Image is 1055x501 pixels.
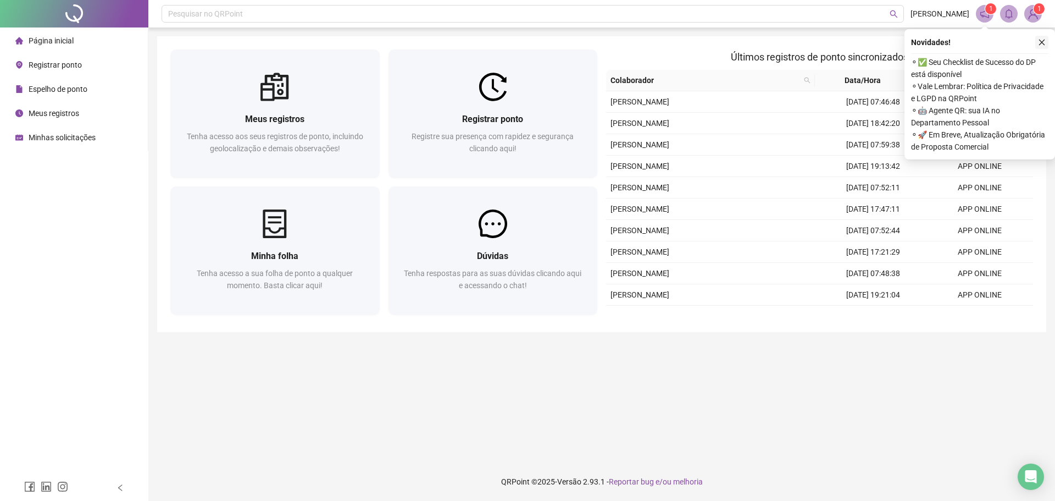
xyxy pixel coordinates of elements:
[820,113,926,134] td: [DATE] 18:42:20
[187,132,363,153] span: Tenha acesso aos seus registros de ponto, incluindo geolocalização e demais observações!
[251,251,298,261] span: Minha folha
[15,37,23,45] span: home
[610,183,669,192] span: [PERSON_NAME]
[926,241,1033,263] td: APP ONLINE
[890,10,898,18] span: search
[820,91,926,113] td: [DATE] 07:46:48
[820,199,926,220] td: [DATE] 17:47:11
[1034,3,1045,14] sup: Atualize o seu contato no menu Meus Dados
[731,51,908,63] span: Últimos registros de ponto sincronizados
[926,284,1033,306] td: APP ONLINE
[911,56,1048,80] span: ⚬ ✅ Seu Checklist de Sucesso do DP está disponível
[820,263,926,284] td: [DATE] 07:48:38
[15,85,23,93] span: file
[609,477,703,486] span: Reportar bug e/ou melhoria
[245,114,304,124] span: Meus registros
[980,9,990,19] span: notification
[610,269,669,278] span: [PERSON_NAME]
[57,481,68,492] span: instagram
[926,156,1033,177] td: APP ONLINE
[197,269,353,290] span: Tenha acesso a sua folha de ponto a qualquer momento. Basta clicar aqui!
[170,186,380,315] a: Minha folhaTenha acesso a sua folha de ponto a qualquer momento. Basta clicar aqui!
[926,306,1033,327] td: APP ONLINE
[926,263,1033,284] td: APP ONLINE
[910,8,969,20] span: [PERSON_NAME]
[610,119,669,128] span: [PERSON_NAME]
[610,247,669,256] span: [PERSON_NAME]
[1038,38,1046,46] span: close
[1025,5,1041,22] img: 83313
[911,104,1048,129] span: ⚬ 🤖 Agente QR: sua IA no Departamento Pessoal
[820,220,926,241] td: [DATE] 07:52:44
[29,60,82,69] span: Registrar ponto
[1004,9,1014,19] span: bell
[820,306,926,327] td: [DATE] 07:58:36
[170,49,380,178] a: Meus registrosTenha acesso aos seus registros de ponto, incluindo geolocalização e demais observa...
[820,134,926,156] td: [DATE] 07:59:38
[911,129,1048,153] span: ⚬ 🚀 Em Breve, Atualização Obrigatória de Proposta Comercial
[815,70,919,91] th: Data/Hora
[911,36,951,48] span: Novidades !
[388,186,598,315] a: DúvidasTenha respostas para as suas dúvidas clicando aqui e acessando o chat!
[462,114,523,124] span: Registrar ponto
[15,109,23,117] span: clock-circle
[926,177,1033,199] td: APP ONLINE
[820,284,926,306] td: [DATE] 19:21:04
[41,481,52,492] span: linkedin
[610,140,669,149] span: [PERSON_NAME]
[802,72,813,89] span: search
[610,205,669,213] span: [PERSON_NAME]
[610,226,669,235] span: [PERSON_NAME]
[477,251,508,261] span: Dúvidas
[412,132,574,153] span: Registre sua presença com rapidez e segurança clicando aqui!
[610,290,669,299] span: [PERSON_NAME]
[29,36,74,45] span: Página inicial
[610,74,799,86] span: Colaborador
[926,220,1033,241] td: APP ONLINE
[557,477,581,486] span: Versão
[610,97,669,106] span: [PERSON_NAME]
[911,80,1048,104] span: ⚬ Vale Lembrar: Política de Privacidade e LGPD na QRPoint
[926,199,1033,220] td: APP ONLINE
[820,156,926,177] td: [DATE] 19:13:42
[29,85,87,93] span: Espelho de ponto
[804,77,810,84] span: search
[29,133,96,142] span: Minhas solicitações
[1037,5,1041,13] span: 1
[1018,464,1044,490] div: Open Intercom Messenger
[985,3,996,14] sup: 1
[404,269,581,290] span: Tenha respostas para as suas dúvidas clicando aqui e acessando o chat!
[819,74,906,86] span: Data/Hora
[116,484,124,492] span: left
[15,61,23,69] span: environment
[610,162,669,170] span: [PERSON_NAME]
[24,481,35,492] span: facebook
[29,109,79,118] span: Meus registros
[820,177,926,199] td: [DATE] 07:52:11
[388,49,598,178] a: Registrar pontoRegistre sua presença com rapidez e segurança clicando aqui!
[15,134,23,141] span: schedule
[820,241,926,263] td: [DATE] 17:21:29
[148,463,1055,501] footer: QRPoint © 2025 - 2.93.1 -
[989,5,993,13] span: 1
